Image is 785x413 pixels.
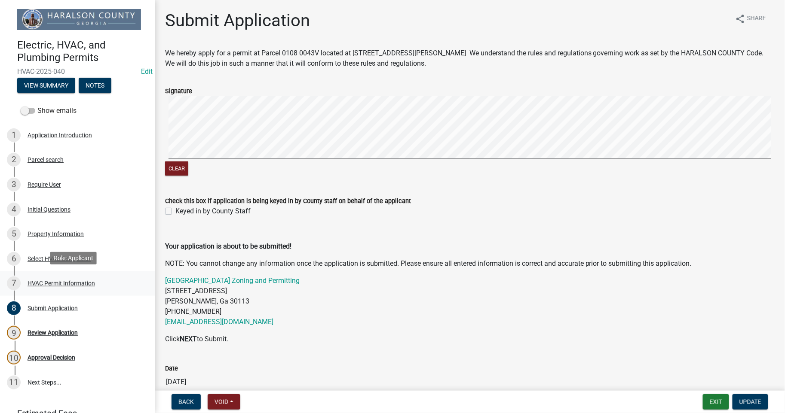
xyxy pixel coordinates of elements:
[735,14,745,24] i: share
[28,157,64,163] div: Parcel search
[178,398,194,405] span: Back
[739,398,761,405] span: Update
[165,198,411,204] label: Check this box if application is being keyed in by County staff on behalf of the applicant
[7,376,21,389] div: 11
[7,301,21,315] div: 8
[728,10,773,27] button: shareShare
[180,335,197,343] strong: NEXT
[79,82,111,89] wm-modal-confirm: Notes
[208,394,240,410] button: Void
[165,10,310,31] h1: Submit Application
[28,330,78,336] div: Review Application
[28,206,71,213] div: Initial Questions
[17,78,75,93] button: View Summary
[165,318,273,326] a: [EMAIL_ADDRESS][DOMAIN_NAME]
[141,67,153,76] wm-modal-confirm: Edit Application Number
[165,276,300,285] a: [GEOGRAPHIC_DATA] Zoning and Permitting
[165,242,291,250] strong: Your application is about to be submitted!
[28,231,84,237] div: Property Information
[172,394,201,410] button: Back
[165,334,775,344] p: Click to Submit.
[7,128,21,142] div: 1
[28,256,91,262] div: Select HVAC Contractor
[165,48,775,69] p: We hereby apply for a permit at Parcel 0108 0043V located at [STREET_ADDRESS][PERSON_NAME] We und...
[7,326,21,340] div: 9
[7,203,21,216] div: 4
[28,280,95,286] div: HVAC Permit Information
[28,355,75,361] div: Approval Decision
[28,182,61,188] div: Require User
[141,67,153,76] a: Edit
[165,88,192,94] label: Signature
[165,366,178,372] label: Date
[703,394,729,410] button: Exit
[7,153,21,167] div: 2
[79,78,111,93] button: Notes
[17,9,141,30] img: Haralson County, Georgia
[7,227,21,241] div: 5
[17,39,148,64] h4: Electric, HVAC, and Plumbing Permits
[733,394,768,410] button: Update
[7,276,21,290] div: 7
[50,252,97,264] div: Role: Applicant
[7,252,21,266] div: 6
[7,351,21,364] div: 10
[165,258,775,269] p: NOTE: You cannot change any information once the application is submitted. Please ensure all ente...
[28,132,92,138] div: Application Introduction
[175,206,251,216] label: Keyed in by County Staff
[165,276,775,327] p: [STREET_ADDRESS] [PERSON_NAME], Ga 30113 [PHONE_NUMBER]
[21,106,77,116] label: Show emails
[17,67,138,76] span: HVAC-2025-040
[17,82,75,89] wm-modal-confirm: Summary
[28,305,78,311] div: Submit Application
[215,398,228,405] span: Void
[7,178,21,191] div: 3
[165,161,188,176] button: Clear
[747,14,766,24] span: Share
